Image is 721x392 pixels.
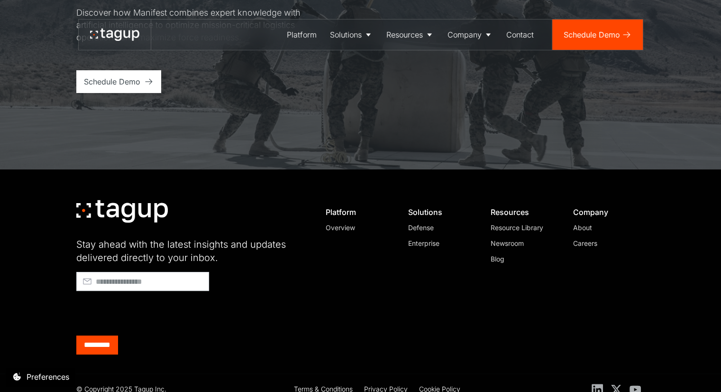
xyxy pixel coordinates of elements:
a: Defense [408,223,473,233]
form: Footer - Early Access [76,272,304,355]
div: Solutions [408,207,473,217]
div: Company [447,29,482,40]
a: Schedule Demo [76,70,161,93]
div: Contact [506,29,534,40]
a: Schedule Demo [552,19,643,50]
div: Platform [326,207,390,217]
a: Enterprise [408,238,473,248]
a: Overview [326,223,390,233]
a: Resource Library [491,223,555,233]
div: Schedule Demo [564,29,620,40]
div: Schedule Demo [84,76,140,87]
a: Blog [491,254,555,264]
iframe: reCAPTCHA [76,295,220,332]
a: Resources [380,19,441,50]
div: Platform [287,29,317,40]
a: Solutions [323,19,380,50]
a: About [573,223,638,233]
a: Contact [500,19,540,50]
div: Solutions [330,29,362,40]
div: Stay ahead with the latest insights and updates delivered directly to your inbox. [76,238,304,264]
a: Platform [280,19,323,50]
a: Careers [573,238,638,248]
div: Company [573,207,638,217]
div: Resources [386,29,423,40]
div: Resources [491,207,555,217]
a: Newsroom [491,238,555,248]
div: Preferences [27,371,69,383]
a: Company [441,19,500,50]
